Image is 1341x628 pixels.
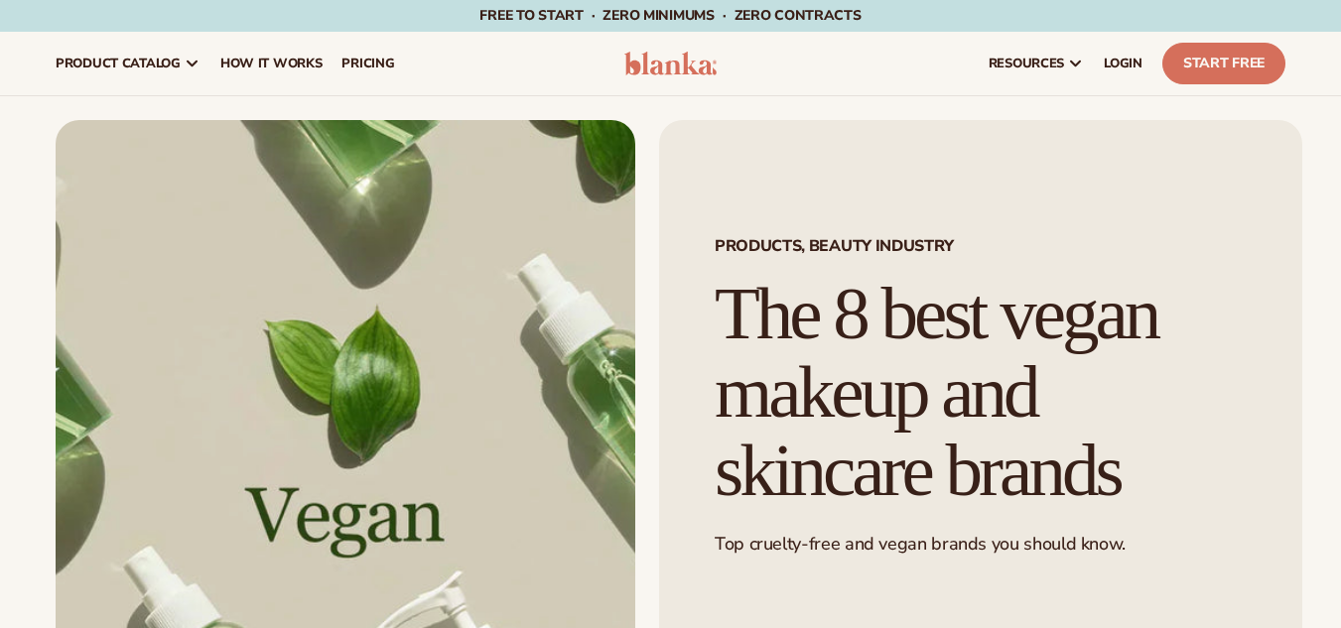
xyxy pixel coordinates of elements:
[1162,43,1285,84] a: Start Free
[210,32,333,95] a: How It Works
[624,52,718,75] img: logo
[715,238,1247,254] span: Products, Beauty Industry
[46,32,210,95] a: product catalog
[220,56,323,71] span: How It Works
[1094,32,1152,95] a: LOGIN
[332,32,404,95] a: pricing
[979,32,1094,95] a: resources
[989,56,1064,71] span: resources
[715,532,1126,556] span: Top cruelty-free and vegan brands you should know.
[56,56,181,71] span: product catalog
[715,275,1247,509] h1: The 8 best vegan makeup and skincare brands
[479,6,861,25] span: Free to start · ZERO minimums · ZERO contracts
[1104,56,1142,71] span: LOGIN
[341,56,394,71] span: pricing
